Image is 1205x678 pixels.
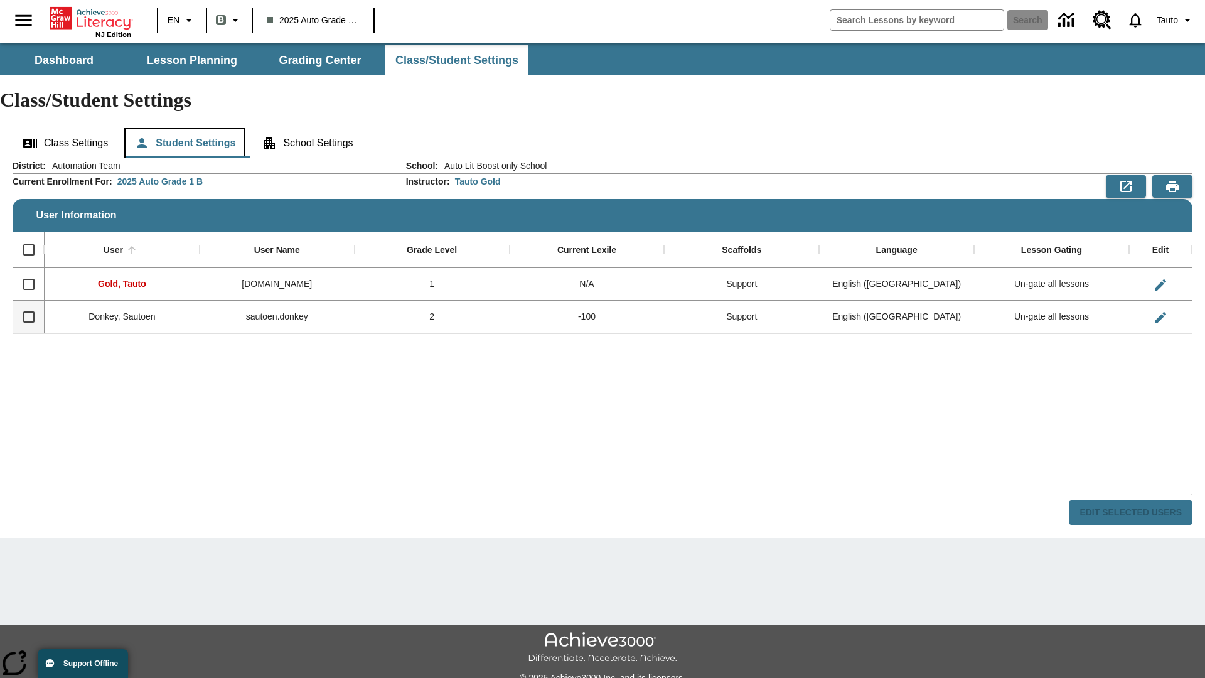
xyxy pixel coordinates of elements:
span: Grading Center [279,53,361,68]
h2: Instructor : [406,176,450,187]
img: Achieve3000 Differentiate Accelerate Achieve [528,632,677,664]
div: -100 [510,301,665,333]
div: 2 [355,301,510,333]
button: School Settings [252,128,363,158]
span: B [218,12,224,28]
div: Language [876,245,918,256]
span: Dashboard [35,53,94,68]
button: Class Settings [13,128,118,158]
span: Class/Student Settings [395,53,518,68]
a: Home [50,6,131,31]
div: Tauto Gold [455,175,501,188]
button: Edit User [1148,272,1173,298]
span: EN [168,14,179,27]
button: Open side menu [5,2,42,39]
span: Donkey, Sautoen [88,311,155,321]
input: search field [830,10,1004,30]
span: User Information [36,210,117,221]
button: Dashboard [1,45,127,75]
div: Support [664,301,819,333]
button: Student Settings [124,128,245,158]
div: 1 [355,268,510,301]
span: 2025 Auto Grade 1 B [267,14,360,27]
div: Edit [1152,245,1169,256]
div: Support [664,268,819,301]
h2: Current Enrollment For : [13,176,112,187]
button: Support Offline [38,649,128,678]
div: Scaffolds [722,245,761,256]
div: English (US) [819,268,974,301]
button: Boost Class color is gray green. Change class color [211,9,248,31]
span: Automation Team [46,159,120,172]
span: Tauto [1157,14,1178,27]
div: sautoen.donkey [200,301,355,333]
span: Support Offline [63,659,118,668]
span: Gold, Tauto [98,279,146,289]
div: User [104,245,123,256]
span: NJ Edition [95,31,131,38]
div: Home [50,4,131,38]
div: English (US) [819,301,974,333]
button: Edit User [1148,305,1173,330]
div: Current Lexile [557,245,616,256]
div: tauto.gold [200,268,355,301]
a: Data Center [1051,3,1085,38]
button: Grading Center [257,45,383,75]
div: User Name [254,245,300,256]
button: Print Preview [1152,175,1192,198]
div: User Information [13,159,1192,525]
div: Un-gate all lessons [974,301,1129,333]
button: Profile/Settings [1152,9,1200,31]
div: Grade Level [407,245,457,256]
button: Class/Student Settings [385,45,528,75]
button: Export to CSV [1106,175,1146,198]
span: Lesson Planning [147,53,237,68]
div: Lesson Gating [1021,245,1082,256]
h2: School : [406,161,438,171]
a: Resource Center, Will open in new tab [1085,3,1119,37]
button: Language: EN, Select a language [162,9,202,31]
span: Auto Lit Boost only School [438,159,547,172]
div: Class/Student Settings [13,128,1192,158]
a: Notifications [1119,4,1152,36]
div: N/A [510,268,665,301]
div: Un-gate all lessons [974,268,1129,301]
h2: District : [13,161,46,171]
button: Lesson Planning [129,45,255,75]
div: 2025 Auto Grade 1 B [117,175,203,188]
